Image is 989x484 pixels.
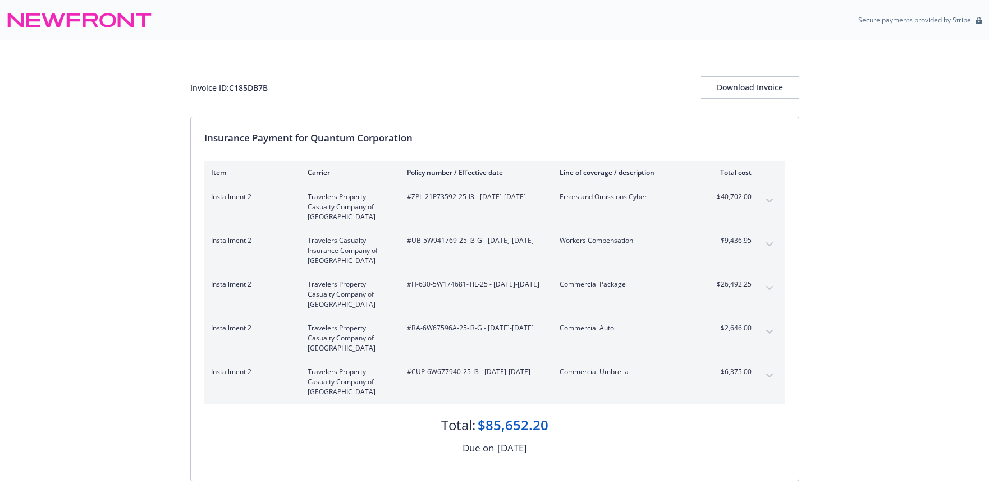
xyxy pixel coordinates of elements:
[441,416,475,435] div: Total:
[709,236,752,246] span: $9,436.95
[701,77,799,98] div: Download Invoice
[709,192,752,202] span: $40,702.00
[761,192,779,210] button: expand content
[560,236,692,246] span: Workers Compensation
[701,76,799,99] button: Download Invoice
[407,168,542,177] div: Policy number / Effective date
[204,360,785,404] div: Installment 2Travelers Property Casualty Company of [GEOGRAPHIC_DATA]#CUP-6W677940-25-I3 - [DATE]...
[308,168,389,177] div: Carrier
[560,323,692,333] span: Commercial Auto
[497,441,527,455] div: [DATE]
[204,316,785,360] div: Installment 2Travelers Property Casualty Company of [GEOGRAPHIC_DATA]#BA-6W67596A-25-I3-G - [DATE...
[407,279,542,289] span: #H-630-5W174681-TIL-25 - [DATE]-[DATE]
[407,367,542,377] span: #CUP-6W677940-25-I3 - [DATE]-[DATE]
[560,168,692,177] div: Line of coverage / description
[709,279,752,289] span: $26,492.25
[478,416,548,435] div: $85,652.20
[709,168,752,177] div: Total cost
[204,185,785,229] div: Installment 2Travelers Property Casualty Company of [GEOGRAPHIC_DATA]#ZPL-21P73592-25-I3 - [DATE]...
[407,192,542,202] span: #ZPL-21P73592-25-I3 - [DATE]-[DATE]
[308,236,389,266] span: Travelers Casualty Insurance Company of [GEOGRAPHIC_DATA]
[761,323,779,341] button: expand content
[560,192,692,202] span: Errors and Omissions Cyber
[560,279,692,289] span: Commercial Package
[204,229,785,273] div: Installment 2Travelers Casualty Insurance Company of [GEOGRAPHIC_DATA]#UB-5W941769-25-I3-G - [DAT...
[211,367,290,377] span: Installment 2
[204,131,785,145] div: Insurance Payment for Quantum Corporation
[761,279,779,297] button: expand content
[308,323,389,353] span: Travelers Property Casualty Company of [GEOGRAPHIC_DATA]
[407,236,542,246] span: #UB-5W941769-25-I3-G - [DATE]-[DATE]
[560,367,692,377] span: Commercial Umbrella
[761,367,779,385] button: expand content
[211,192,290,202] span: Installment 2
[407,323,542,333] span: #BA-6W67596A-25-I3-G - [DATE]-[DATE]
[211,323,290,333] span: Installment 2
[211,236,290,246] span: Installment 2
[709,323,752,333] span: $2,646.00
[204,273,785,316] div: Installment 2Travelers Property Casualty Company of [GEOGRAPHIC_DATA]#H-630-5W174681-TIL-25 - [DA...
[308,192,389,222] span: Travelers Property Casualty Company of [GEOGRAPHIC_DATA]
[308,279,389,310] span: Travelers Property Casualty Company of [GEOGRAPHIC_DATA]
[211,168,290,177] div: Item
[858,15,971,25] p: Secure payments provided by Stripe
[211,279,290,289] span: Installment 2
[709,367,752,377] span: $6,375.00
[463,441,494,455] div: Due on
[190,82,268,94] div: Invoice ID: C185DB7B
[308,367,389,397] span: Travelers Property Casualty Company of [GEOGRAPHIC_DATA]
[761,236,779,253] button: expand content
